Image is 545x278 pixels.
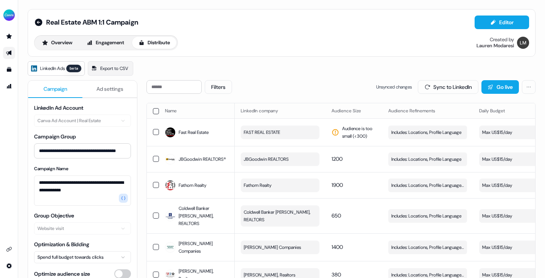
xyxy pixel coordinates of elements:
[179,240,229,255] span: [PERSON_NAME] Companies
[179,205,229,227] span: Coldwell Banker [PERSON_NAME], REALTORS
[388,241,467,254] button: Includes: Locations, Profile Language, Job Functions / Excludes: Job Levels
[388,152,467,166] button: Includes: Locations, Profile Language
[3,260,15,272] a: Go to integrations
[391,129,461,136] span: Includes: Locations, Profile Language
[332,155,343,162] span: 1200
[475,19,529,27] a: Editor
[388,179,467,192] button: Includes: Locations, Profile Language, Job Functions / Excludes: Job Levels
[100,65,128,72] span: Export to CSV
[391,182,464,189] span: Includes: Locations, Profile Language, Job Functions / Excludes: Job Levels
[241,179,319,192] button: Fathom Realty
[342,125,376,140] span: Audience is too small (< 300 )
[3,80,15,92] a: Go to attribution
[235,103,325,118] th: LinkedIn company
[241,152,319,166] button: JBGoodwin REALTORS
[332,271,341,278] span: 380
[244,244,301,251] span: [PERSON_NAME] Companies
[34,270,90,278] span: Optimize audience size
[241,126,319,139] button: FAST REAL ESTATE
[332,182,343,188] span: 1900
[244,208,315,224] span: Coldwell Banker [PERSON_NAME], REALTORS
[325,103,382,118] th: Audience Size
[179,155,226,163] span: JBGoodwin REALTORS®
[179,129,209,136] span: Fast Real Estate
[244,129,280,136] span: FAST REAL ESTATE
[418,80,478,94] button: Sync to LinkedIn
[388,126,467,139] button: Includes: Locations, Profile Language
[244,155,289,163] span: JBGoodwin REALTORS
[391,244,464,251] span: Includes: Locations, Profile Language, Job Functions / Excludes: Job Levels
[522,80,536,94] button: More actions
[332,212,341,219] span: 650
[3,64,15,76] a: Go to templates
[34,212,74,219] label: Group Objective
[382,103,473,118] th: Audience Refinements
[46,18,138,27] span: Real Estate ABM 1:1 Campaign
[159,103,235,118] th: Name
[476,43,514,49] div: Lauren Modaresi
[3,47,15,59] a: Go to outbound experience
[34,241,89,248] label: Optimization & Bidding
[205,80,232,94] button: Filters
[36,37,79,49] button: Overview
[97,85,123,93] span: Ad settings
[391,212,461,220] span: Includes: Locations, Profile Language
[132,37,176,49] button: Distribute
[179,182,206,189] span: Fathom Realty
[332,244,343,250] span: 1400
[3,243,15,255] a: Go to integrations
[80,37,131,49] button: Engagement
[391,155,461,163] span: Includes: Locations, Profile Language
[34,133,76,140] label: Campaign Group
[40,65,65,72] span: LinkedIn Ads
[44,85,67,93] span: Campaign
[481,80,519,94] button: Go live
[475,16,529,29] button: Editor
[34,166,69,172] label: Campaign Name
[244,182,271,189] span: Fathom Realty
[517,37,529,49] img: Lauren
[388,209,467,223] button: Includes: Locations, Profile Language
[3,30,15,42] a: Go to prospects
[28,61,85,76] a: LinkedIn Adsbeta
[376,83,412,91] span: Unsynced changes
[490,37,514,43] div: Created by
[241,241,319,254] button: [PERSON_NAME] Companies
[88,61,133,76] a: Export to CSV
[66,65,81,72] div: beta
[34,104,83,111] label: LinkedIn Ad Account
[241,205,319,227] button: Coldwell Banker [PERSON_NAME], REALTORS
